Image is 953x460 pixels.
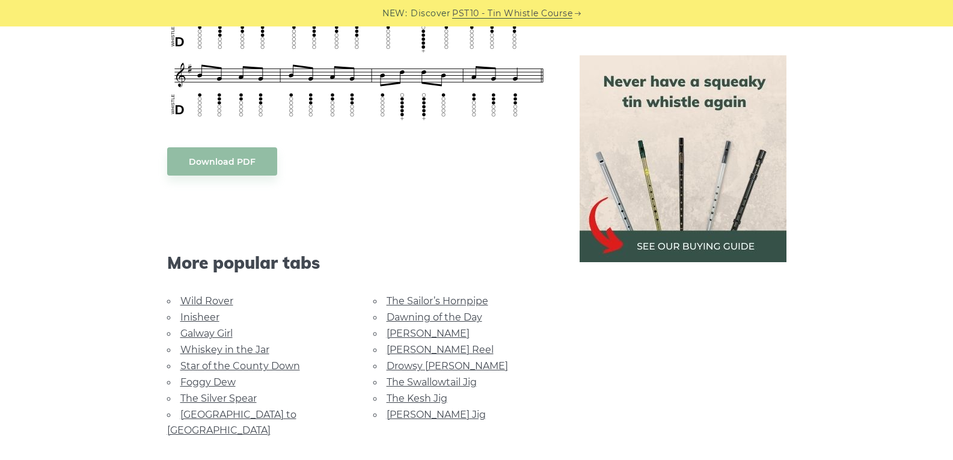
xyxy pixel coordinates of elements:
a: Star of the County Down [180,360,300,372]
a: Foggy Dew [180,376,236,388]
a: The Kesh Jig [387,393,447,404]
a: The Swallowtail Jig [387,376,477,388]
a: PST10 - Tin Whistle Course [452,7,572,20]
span: NEW: [382,7,407,20]
a: The Sailor’s Hornpipe [387,295,488,307]
a: [PERSON_NAME] [387,328,470,339]
a: Inisheer [180,311,219,323]
a: Dawning of the Day [387,311,482,323]
a: Whiskey in the Jar [180,344,269,355]
a: [GEOGRAPHIC_DATA] to [GEOGRAPHIC_DATA] [167,409,296,436]
a: Drowsy [PERSON_NAME] [387,360,508,372]
img: tin whistle buying guide [580,55,786,262]
a: [PERSON_NAME] Reel [387,344,494,355]
a: [PERSON_NAME] Jig [387,409,486,420]
a: Download PDF [167,147,277,176]
span: Discover [411,7,450,20]
a: Wild Rover [180,295,233,307]
a: The Silver Spear [180,393,257,404]
a: Galway Girl [180,328,233,339]
span: More popular tabs [167,253,551,273]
